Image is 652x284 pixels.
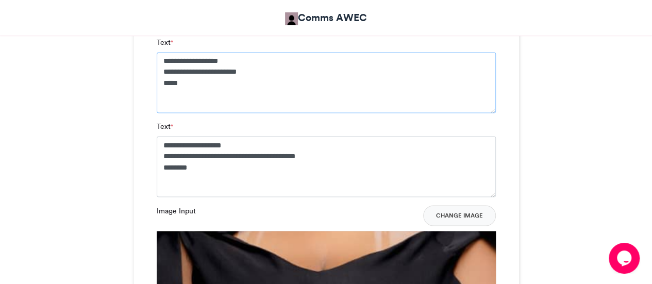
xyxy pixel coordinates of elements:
[157,37,173,48] label: Text
[157,121,173,132] label: Text
[609,243,642,274] iframe: chat widget
[285,12,298,25] img: Comms AWEC
[157,205,196,216] label: Image Input
[423,205,496,226] button: Change Image
[285,10,367,25] a: Comms AWEC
